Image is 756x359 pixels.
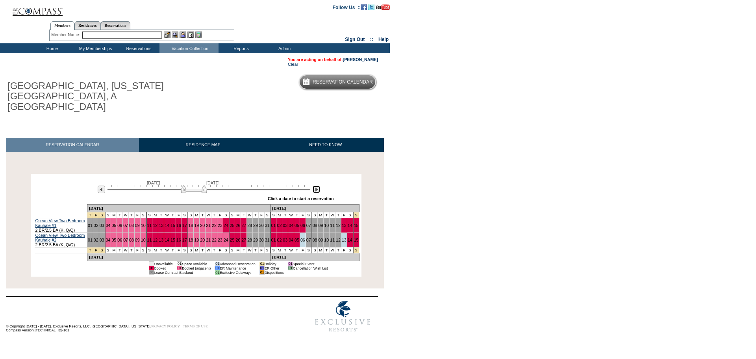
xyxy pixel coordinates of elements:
td: Exclusive Getaways [220,270,256,275]
td: 2 BR/2.5 BA (K, Q/Q) [35,233,87,247]
a: 23 [218,223,222,228]
a: 03 [283,223,287,228]
td: T [241,247,247,253]
img: View [172,32,178,38]
a: TERMS OF USE [183,324,208,328]
td: New Year's [87,212,93,218]
a: 09 [318,238,323,242]
a: 21 [206,238,211,242]
a: 02 [277,223,282,228]
td: W [123,212,129,218]
td: M [152,247,158,253]
td: 01 [288,262,293,266]
a: 05 [111,223,116,228]
td: 01 [259,266,264,270]
img: b_edit.gif [164,32,170,38]
td: [DATE] [271,253,359,261]
a: Residences [74,21,101,30]
div: Member Name: [51,32,82,38]
td: My Memberships [73,43,116,53]
a: 29 [253,238,258,242]
td: [DATE] [271,205,359,212]
td: M [318,247,324,253]
a: 04 [289,223,293,228]
td: ER Maintenance [220,266,256,270]
a: 15 [170,223,175,228]
td: Holiday [265,262,284,266]
td: W [288,212,294,218]
td: 01 [215,266,220,270]
td: T [282,212,288,218]
a: Clear [288,62,298,67]
td: T [128,247,134,253]
a: 18 [189,238,193,242]
a: Follow us on Twitter [368,4,374,9]
a: 04 [289,238,293,242]
a: 09 [135,238,140,242]
span: [DATE] [147,180,160,185]
a: 06 [300,238,305,242]
td: T [117,212,123,218]
td: S [182,212,187,218]
td: W [206,247,211,253]
a: 07 [123,223,128,228]
td: New Year's [93,212,99,218]
td: W [247,247,253,253]
a: 14 [348,223,352,228]
a: 20 [200,223,205,228]
a: 08 [313,223,317,228]
td: F [217,212,223,218]
td: 01 [259,262,264,266]
td: T [200,212,206,218]
td: S [188,212,194,218]
td: S [271,212,276,218]
a: 01 [271,238,276,242]
a: 10 [324,238,329,242]
a: 28 [247,223,252,228]
img: Reservations [187,32,194,38]
a: 29 [253,223,258,228]
a: 07 [306,223,311,228]
a: 27 [241,238,246,242]
td: T [324,212,330,218]
td: Reports [219,43,262,53]
img: Subscribe to our YouTube Channel [376,4,390,10]
td: Booked [154,266,173,270]
td: T [211,247,217,253]
td: F [176,212,182,218]
a: 14 [165,223,169,228]
td: M [111,247,117,253]
a: 09 [135,223,140,228]
td: S [264,212,270,218]
a: 10 [141,223,146,228]
a: 06 [300,223,305,228]
a: 12 [153,238,157,242]
a: 03 [100,238,104,242]
a: 15 [354,238,359,242]
td: Home [30,43,73,53]
a: 13 [342,223,346,228]
td: Advanced Reservation [220,262,256,266]
a: 21 [206,223,211,228]
a: 08 [129,223,134,228]
a: 05 [295,238,299,242]
a: 31 [265,238,270,242]
td: W [330,212,335,218]
td: 01 [149,262,154,266]
img: b_calculator.gif [195,32,202,38]
img: Previous [98,186,105,193]
td: W [123,247,129,253]
td: M [152,212,158,218]
td: Booked (adjacent) [182,266,211,270]
a: 07 [306,238,311,242]
td: S [146,247,152,253]
td: Reservations [116,43,159,53]
a: PRIVACY POLICY [151,324,180,328]
td: F [258,212,264,218]
td: T [294,212,300,218]
a: 31 [265,223,270,228]
a: Help [378,37,389,42]
a: 19 [194,238,199,242]
a: 02 [277,238,282,242]
td: Lease Contract Blackout [154,270,211,275]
